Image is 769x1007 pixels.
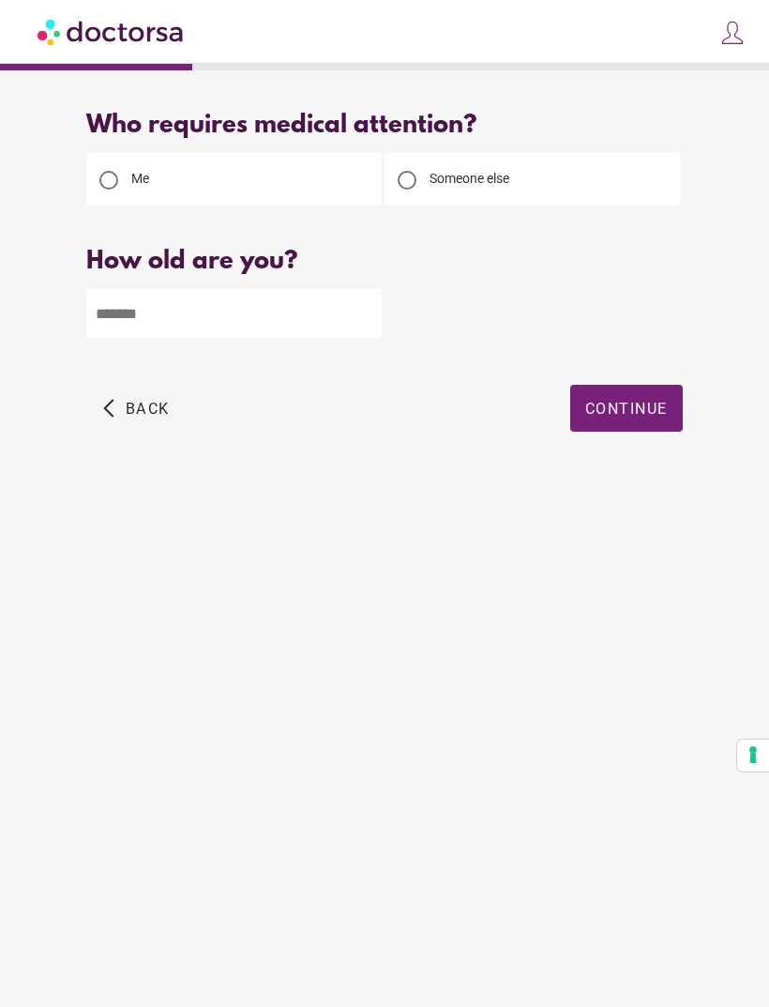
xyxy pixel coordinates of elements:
button: arrow_back_ios Back [96,385,177,432]
img: icons8-customer-100.png [719,20,746,46]
span: Someone else [430,171,509,186]
button: Continue [570,385,683,432]
span: Back [126,400,170,418]
div: How old are you? [86,248,682,277]
img: Doctorsa.com [38,10,186,53]
button: Your consent preferences for tracking technologies [737,740,769,771]
span: Continue [585,400,668,418]
span: Me [131,171,149,186]
div: Who requires medical attention? [86,112,682,141]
